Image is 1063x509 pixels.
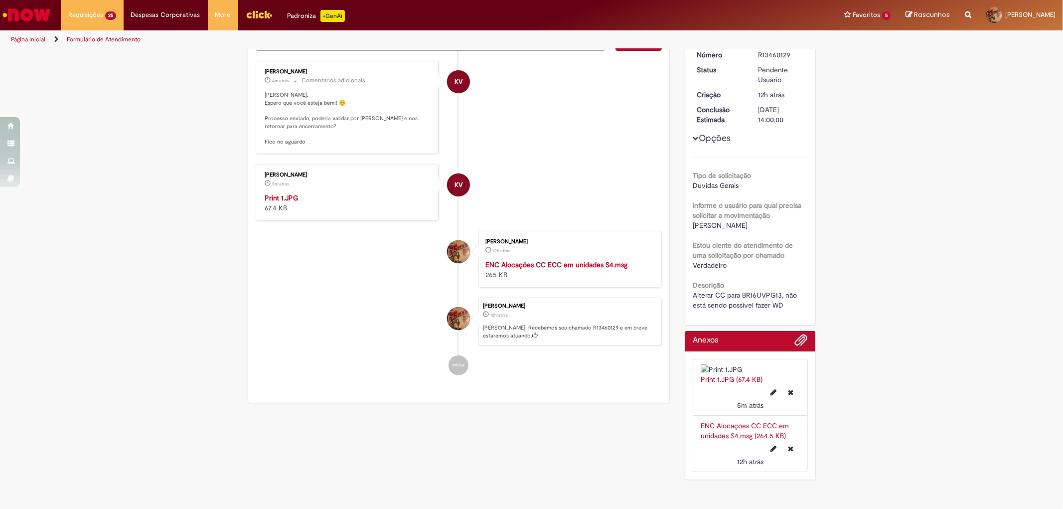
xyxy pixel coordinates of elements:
[758,90,784,99] span: 12h atrás
[320,10,345,22] p: +GenAi
[758,90,804,100] div: 28/08/2025 22:09:12
[288,10,345,22] div: Padroniza
[693,181,739,190] span: Dúvidas Gerais
[782,441,800,457] button: Excluir ENC Alocações CC ECC em unidades S4.msg
[882,11,891,20] span: 5
[68,10,103,20] span: Requisições
[1,5,52,25] img: ServiceNow
[246,7,273,22] img: click_logo_yellow_360x200.png
[455,173,462,197] span: KV
[273,181,290,187] time: 29/08/2025 09:42:51
[737,401,763,410] span: 5m atrás
[490,312,508,318] time: 28/08/2025 22:09:12
[265,91,431,146] p: [PERSON_NAME], Espero que você esteja bem!! 😊 Processo enviado, poderia validar por [PERSON_NAME]...
[693,291,799,310] span: Alterar CC para BR16UVPG13, não está sendo possível fazer WD
[758,50,804,60] div: R13460129
[273,78,290,84] span: 4m atrás
[737,457,763,466] time: 28/08/2025 22:09:10
[447,240,470,263] div: Andressa Mayara Picolo Cardoso
[215,10,231,20] span: More
[273,181,290,187] span: 5m atrás
[689,90,751,100] dt: Criação
[693,281,724,290] b: Descrição
[490,312,508,318] span: 12h atrás
[758,90,784,99] time: 28/08/2025 22:09:12
[737,401,763,410] time: 29/08/2025 09:42:51
[737,457,763,466] span: 12h atrás
[485,260,651,280] div: 265 KB
[483,303,656,309] div: [PERSON_NAME]
[483,324,656,339] p: [PERSON_NAME]! Recebemos seu chamado R13460129 e em breve estaremos atuando.
[853,10,880,20] span: Favoritos
[689,105,751,125] dt: Conclusão Estimada
[693,171,751,180] b: Tipo de solicitação
[67,35,141,43] a: Formulário de Atendimento
[693,201,801,220] b: informe o usuário para qual precisa solicitar a movimentação
[701,421,789,440] a: ENC Alocações CC ECC em unidades S4.msg (264.5 KB)
[265,193,431,213] div: 67.4 KB
[701,375,762,384] a: Print 1.JPG (67.4 KB)
[447,70,470,93] div: Karine Vieira
[693,261,727,270] span: Verdadeiro
[782,384,800,400] button: Excluir Print 1.JPG
[265,172,431,178] div: [PERSON_NAME]
[493,248,510,254] span: 12h atrás
[914,10,950,19] span: Rascunhos
[256,51,662,385] ul: Histórico de tíquete
[701,364,800,374] img: Print 1.JPG
[1005,10,1056,19] span: [PERSON_NAME]
[131,10,200,20] span: Despesas Corporativas
[256,298,662,345] li: Andressa Mayara Picolo Cardoso
[7,30,701,49] ul: Trilhas de página
[689,50,751,60] dt: Número
[273,78,290,84] time: 29/08/2025 09:42:59
[302,76,366,85] small: Comentários adicionais
[11,35,45,43] a: Página inicial
[265,69,431,75] div: [PERSON_NAME]
[765,384,783,400] button: Editar nome de arquivo Print 1.JPG
[493,248,510,254] time: 28/08/2025 22:09:10
[693,241,793,260] b: Estou ciente do atendimento de uma solicitação por chamado
[447,307,470,330] div: Andressa Mayara Picolo Cardoso
[455,70,462,94] span: KV
[906,10,950,20] a: Rascunhos
[105,11,116,20] span: 25
[265,193,299,202] a: Print 1.JPG
[485,239,651,245] div: [PERSON_NAME]
[693,221,748,230] span: [PERSON_NAME]
[765,441,783,457] button: Editar nome de arquivo ENC Alocações CC ECC em unidades S4.msg
[758,65,804,85] div: Pendente Usuário
[447,173,470,196] div: Karine Vieira
[795,334,808,351] button: Adicionar anexos
[693,336,718,345] h2: Anexos
[485,260,627,269] a: ENC Alocações CC ECC em unidades S4.msg
[689,65,751,75] dt: Status
[758,105,804,125] div: [DATE] 14:00:00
